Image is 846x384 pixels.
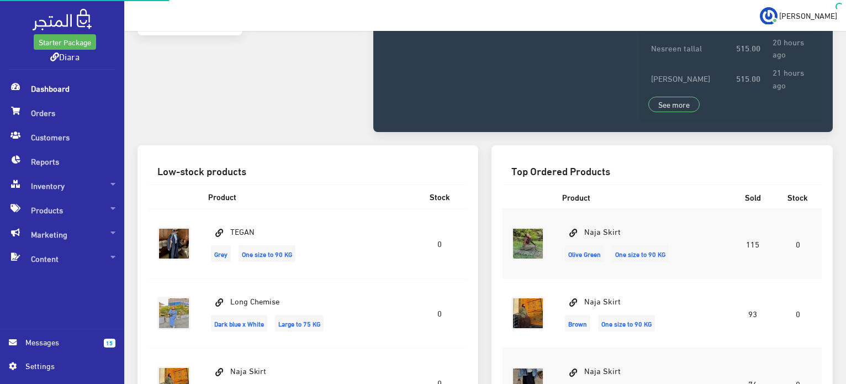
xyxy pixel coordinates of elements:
[9,246,115,271] span: Content
[774,278,822,348] td: 0
[732,185,774,209] th: Sold
[736,97,760,109] strong: 305.00
[736,72,760,84] strong: 515.00
[199,278,411,348] td: Long Chemise
[511,227,544,260] img: naja-skirt.jpg
[9,173,115,198] span: Inventory
[598,315,655,332] span: One size to 90 KG
[511,297,544,330] img: naja-skirt.jpg
[157,165,459,176] h3: Low-stock products
[25,336,95,348] span: Messages
[9,149,115,173] span: Reports
[553,209,731,279] td: Naja Skirt
[411,278,468,348] td: 0
[770,63,813,93] td: 21 hours ago
[9,101,115,125] span: Orders
[211,245,231,262] span: Grey
[211,315,267,332] span: Dark blue x White
[648,97,700,112] a: See more
[732,209,774,279] td: 115
[736,41,760,54] strong: 515.00
[239,245,295,262] span: One size to 90 KG
[50,48,80,64] a: Diara
[25,360,106,372] span: Settings
[553,185,731,209] th: Product
[34,34,96,50] a: Starter Package
[648,63,733,93] td: [PERSON_NAME]
[770,33,813,63] td: 20 hours ago
[157,297,191,330] img: long-chemise.jpg
[9,360,115,377] a: Settings
[565,315,590,332] span: Brown
[104,339,115,348] span: 15
[553,278,731,348] td: Naja Skirt
[9,222,115,246] span: Marketing
[411,209,468,279] td: 0
[9,76,115,101] span: Dashboard
[411,185,468,208] th: Stock
[9,125,115,149] span: Customers
[275,315,324,332] span: Large to 75 KG
[732,278,774,348] td: 93
[774,185,822,209] th: Stock
[33,9,92,30] img: .
[199,185,411,208] th: Product
[9,336,115,360] a: 15 Messages
[770,93,813,112] td: [DATE]
[612,245,669,262] span: One size to 90 KG
[511,165,813,176] h3: Top Ordered Products
[760,7,778,25] img: ...
[774,209,822,279] td: 0
[199,209,411,279] td: TEGAN
[648,93,733,112] td: [PERSON_NAME]
[565,245,604,262] span: Olive Green
[791,308,833,350] iframe: Drift Widget Chat Controller
[157,227,191,260] img: tegan.jpg
[779,8,837,22] span: [PERSON_NAME]
[648,33,733,63] td: Nesreen tallal
[9,198,115,222] span: Products
[760,7,837,24] a: ... [PERSON_NAME]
